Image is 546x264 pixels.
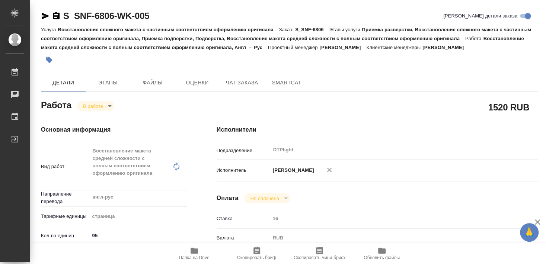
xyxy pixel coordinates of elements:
button: Скопировать бриф [226,243,288,264]
p: Тарифные единицы [41,213,90,220]
h2: Работа [41,98,71,111]
p: Восстановление сложного макета с частичным соответствием оформлению оригинала [58,27,279,32]
p: Клиентские менеджеры [366,45,422,50]
p: [PERSON_NAME] [422,45,469,50]
button: Удалить исполнителя [321,162,338,178]
span: Скопировать мини-бриф [294,255,345,260]
input: Пустое поле [270,213,511,224]
p: Работа [465,36,483,41]
button: Скопировать ссылку для ЯМессенджера [41,12,50,20]
a: S_SNF-6806-WK-005 [63,11,149,21]
span: Обновить файлы [364,255,400,260]
span: Скопировать бриф [237,255,276,260]
span: SmartCat [269,78,304,87]
p: S_SNF-6806 [295,27,329,32]
div: RUB [270,232,511,244]
button: 🙏 [520,223,539,242]
p: Валюта [217,234,270,242]
button: Обновить файлы [351,243,413,264]
p: Заказ: [279,27,295,32]
button: Добавить тэг [41,52,57,68]
p: [PERSON_NAME] [319,45,366,50]
span: Этапы [90,78,126,87]
div: страница [90,210,187,223]
button: В работе [81,103,105,109]
h4: Исполнители [217,125,538,134]
button: Скопировать мини-бриф [288,243,351,264]
span: Чат заказа [224,78,260,87]
span: Оценки [179,78,215,87]
p: Услуга [41,27,58,32]
span: [PERSON_NAME] детали заказа [443,12,517,20]
input: ✎ Введи что-нибудь [90,230,187,241]
span: Папка на Drive [179,255,210,260]
div: В работе [77,101,114,111]
p: Ставка [217,215,270,222]
h4: Основная информация [41,125,187,134]
p: Кол-во единиц [41,232,90,239]
button: Не оплачена [248,195,281,202]
div: В работе [244,193,290,203]
span: 🙏 [523,225,536,240]
h2: 1520 RUB [488,101,529,113]
span: Детали [45,78,81,87]
p: Направление перевода [41,190,90,205]
p: Этапы услуги [329,27,362,32]
span: Файлы [135,78,170,87]
button: Папка на Drive [163,243,226,264]
p: Подразделение [217,147,270,154]
p: Исполнитель [217,167,270,174]
p: [PERSON_NAME] [270,167,314,174]
p: Вид работ [41,163,90,170]
p: Проектный менеджер [268,45,319,50]
button: Скопировать ссылку [52,12,61,20]
h4: Оплата [217,194,239,203]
